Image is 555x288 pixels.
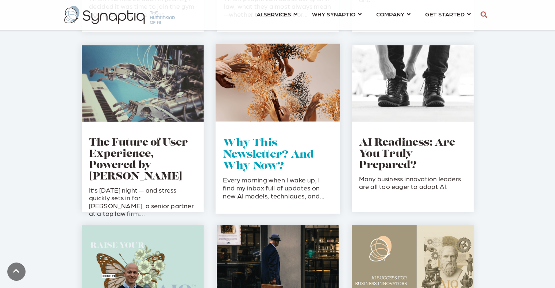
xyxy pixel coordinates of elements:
p: It’s [DATE] night — and stress quickly sets in for [PERSON_NAME], a senior partner at a top law f... [89,186,196,217]
span: COMPANY [376,9,404,19]
a: WHY SYNAPTIQ [312,7,362,21]
p: Every morning when I wake up, I find my inbox full of updates on new AI models, techniques, and... [223,175,332,200]
a: Why This Newsletter? And Why Now? [223,138,314,171]
nav: menu [249,2,478,28]
p: Many business innovation leaders are all too eager to adopt AI. [359,175,466,190]
span: AI SERVICES [257,9,291,19]
span: WHY SYNAPTIQ [312,9,355,19]
a: GET STARTED [425,7,471,21]
span: GET STARTED [425,9,465,19]
a: AI Readiness: Are You Truly Prepared? [359,138,455,171]
a: The Future of User Experience, Powered by [PERSON_NAME] [89,138,188,182]
img: synaptiq logo-2 [64,6,175,24]
a: AI SERVICES [257,7,297,21]
a: COMPANY [376,7,411,21]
